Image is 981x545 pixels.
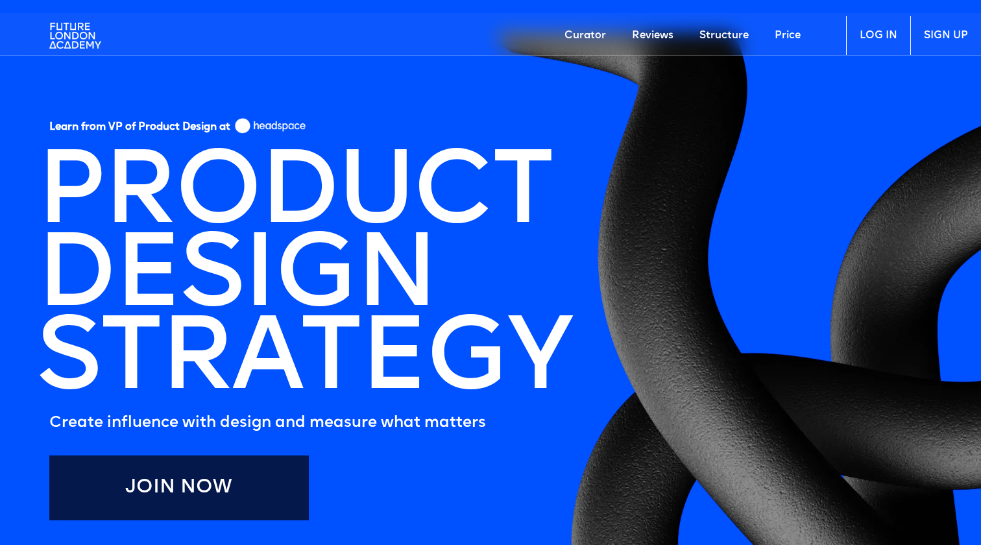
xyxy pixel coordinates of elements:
[49,410,571,436] h5: Create influence with design and measure what matters
[49,121,230,138] h5: Learn from VP of Product Design at
[49,455,309,520] a: Join Now
[619,16,686,55] a: Reviews
[762,16,814,55] a: Price
[36,154,571,404] h1: PRODUCT DESIGN STRATEGY
[686,16,762,55] a: Structure
[551,16,619,55] a: Curator
[846,16,910,55] a: LOG IN
[910,16,981,55] a: SIGN UP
